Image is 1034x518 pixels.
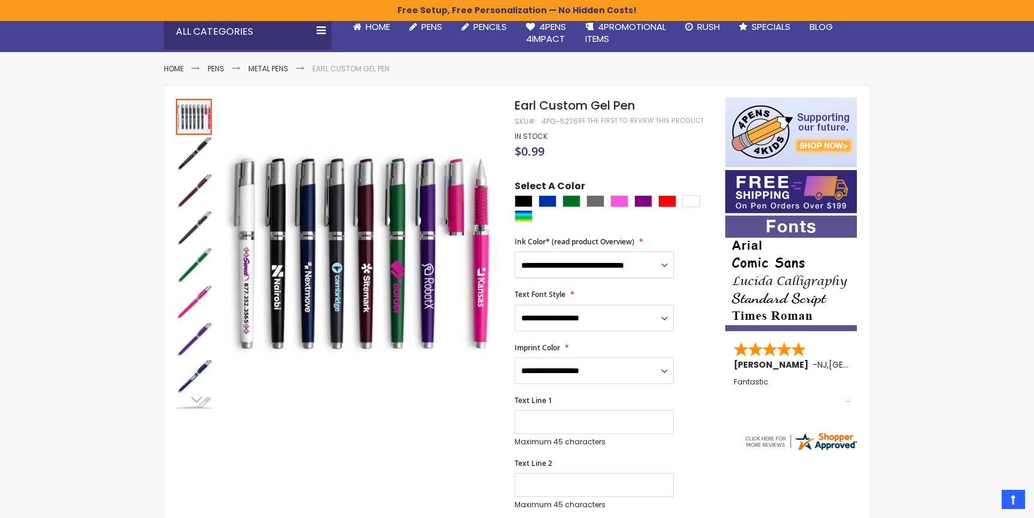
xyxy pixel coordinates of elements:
span: Imprint Color [515,343,560,353]
img: Earl Custom Gel Pen [176,210,212,246]
span: Select A Color [515,180,585,196]
span: Pens [421,20,442,33]
div: 4PG-5276 [542,117,578,126]
div: Purple [634,195,652,207]
span: - , [813,359,917,371]
div: Earl Custom Gel Pen [176,358,213,395]
span: Home [366,20,390,33]
div: Availability [515,132,548,141]
a: Pens [208,63,224,74]
span: [GEOGRAPHIC_DATA] [829,359,917,371]
a: Specials [729,14,800,40]
div: Grey [586,195,604,207]
img: Earl Custom Gel Pen [176,359,212,395]
a: Rush [676,14,729,40]
a: Blog [800,14,843,40]
img: Earl Custom Gel Pen [176,284,212,320]
a: Be the first to review this product [578,116,704,125]
div: Earl Custom Gel Pen [176,209,213,246]
div: Next [176,390,212,408]
span: 4Pens 4impact [526,20,566,45]
span: Earl Custom Gel Pen [515,97,635,114]
div: Earl Custom Gel Pen [176,283,213,320]
img: Earl Custom Gel Pen [176,247,212,283]
img: 4pens.com widget logo [743,431,858,452]
span: 4PROMOTIONAL ITEMS [585,20,666,45]
span: In stock [515,131,548,141]
li: Earl Custom Gel Pen [312,64,390,74]
img: Earl Custom Gel Pen [176,173,212,209]
a: Pens [400,14,452,40]
div: Black [515,195,533,207]
span: [PERSON_NAME] [734,359,813,371]
img: 4pens 4 kids [725,98,857,167]
span: NJ [817,359,827,371]
a: 4PROMOTIONALITEMS [576,14,676,53]
span: Ink Color* (read product Overview) [515,237,634,247]
div: All Categories [164,14,332,50]
a: Home [343,14,400,40]
span: $0.99 [515,143,545,159]
a: 4Pens4impact [516,14,576,53]
span: Text Line 1 [515,395,552,405]
a: Metal Pens [248,63,288,74]
img: Earl Custom Gel Pen [225,115,498,389]
span: Rush [697,20,720,33]
div: Red [658,195,676,207]
div: Assorted [515,210,533,222]
div: Earl Custom Gel Pen [176,172,213,209]
div: Earl Custom Gel Pen [176,320,213,358]
a: Home [164,63,184,74]
div: Earl Custom Gel Pen [176,98,213,135]
div: Earl Custom Gel Pen [176,135,213,172]
span: Text Font Style [515,289,565,299]
span: Pencils [473,20,507,33]
span: Text Line 2 [515,458,552,468]
div: Fantastic [734,378,850,404]
img: Free shipping on orders over $199 [725,170,857,213]
img: Earl Custom Gel Pen [176,136,212,172]
img: Earl Custom Gel Pen [176,322,212,358]
p: Maximum 45 characters [515,437,674,447]
img: font-personalization-examples [725,216,857,331]
span: Blog [810,20,833,33]
a: Pencils [452,14,516,40]
div: Earl Custom Gel Pen [176,246,213,283]
div: Green [562,195,580,207]
span: Specials [752,20,790,33]
p: Maximum 45 characters [515,500,674,510]
a: 4pens.com certificate URL [743,444,858,455]
div: White [682,195,700,207]
div: Pink [610,195,628,207]
strong: SKU [515,116,537,126]
div: Blue [539,195,556,207]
